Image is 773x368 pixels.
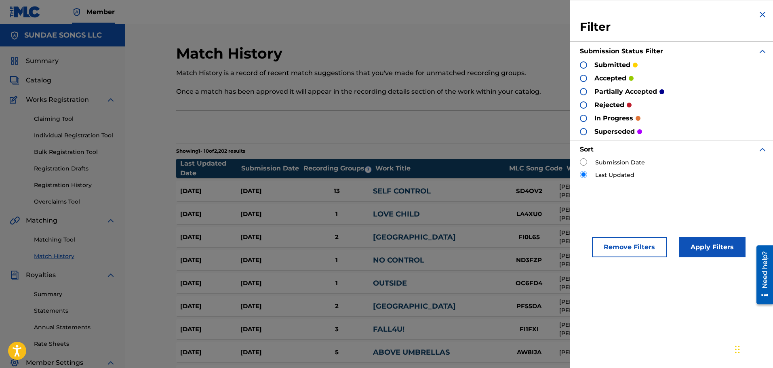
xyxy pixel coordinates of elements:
img: Member Settings [10,358,19,368]
div: FI0L65 [499,233,559,242]
div: [DATE] [240,256,301,265]
div: [DATE] [180,210,240,219]
div: [DATE] [180,348,240,357]
div: OC6FD4 [499,279,559,288]
iframe: Chat Widget [733,329,773,368]
div: [DATE] [180,187,240,196]
img: expand [106,95,116,105]
div: 13 [301,187,373,196]
div: [PERSON_NAME], [PERSON_NAME], [PERSON_NAME] [PERSON_NAME] [PERSON_NAME] [559,275,685,292]
span: Member Settings [26,358,83,368]
div: 2 [301,233,373,242]
div: [PERSON_NAME], [PERSON_NAME], [PERSON_NAME], [PERSON_NAME] [PERSON_NAME] [559,206,685,223]
div: [DATE] [240,187,301,196]
a: Bulk Registration Tool [34,148,116,156]
span: Member [86,7,115,17]
a: Match History [34,252,116,261]
div: ND3FZP [499,256,559,265]
div: 1 [301,210,373,219]
div: [PERSON_NAME], [PERSON_NAME], [PERSON_NAME], [PERSON_NAME], [PERSON_NAME], [PERSON_NAME] [559,252,685,269]
div: 2 [301,302,373,311]
div: [PERSON_NAME], [PERSON_NAME], [PERSON_NAME], [PERSON_NAME] [PERSON_NAME] [559,298,685,315]
img: expand [758,145,767,154]
span: Catalog [26,76,51,85]
a: LOVE CHILD [373,210,420,219]
img: Royalties [10,270,19,280]
img: Catalog [10,76,19,85]
div: [DATE] [180,302,240,311]
div: 1 [301,279,373,288]
div: SD4OV2 [499,187,559,196]
a: SummarySummary [10,56,59,66]
p: rejected [594,100,624,110]
div: [PERSON_NAME], [PERSON_NAME], [PERSON_NAME] [PERSON_NAME] [559,229,685,246]
div: [DATE] [180,279,240,288]
div: [DATE] [180,233,240,242]
img: close [758,10,767,19]
img: expand [106,270,116,280]
span: Royalties [26,270,56,280]
iframe: Resource Center [750,242,773,307]
img: expand [106,216,116,225]
div: AW8IJA [499,348,559,357]
div: [DATE] [240,279,301,288]
a: ABOVE UMBRELLAS [373,348,450,357]
p: partially accepted [594,87,657,97]
img: Matching [10,216,20,225]
a: Claiming Tool [34,115,116,123]
div: PF55DA [499,302,559,311]
div: [PERSON_NAME] [PERSON_NAME], [PERSON_NAME], [PERSON_NAME] [PERSON_NAME], [PERSON_NAME] [PERSON_NA... [559,183,685,200]
label: Submission Date [595,158,645,167]
strong: Submission Status Filter [580,47,663,55]
img: Accounts [10,31,19,40]
div: Submission Date [241,164,302,173]
p: Once a match has been approved it will appear in the recording details section of the work within... [176,87,597,97]
span: Summary [26,56,59,66]
span: Matching [26,216,57,225]
p: in progress [594,114,633,123]
div: Work Title [375,164,505,173]
div: LA4XU0 [499,210,559,219]
div: Writers [567,164,696,173]
div: [PERSON_NAME], JEJ JEJ [559,348,685,357]
img: MLC Logo [10,6,41,18]
div: MLC Song Code [506,164,566,173]
img: Works Registration [10,95,20,105]
img: Top Rightsholder [72,7,82,17]
div: 3 [301,325,373,334]
a: Statements [34,307,116,315]
h2: Match History [176,44,286,63]
div: [DATE] [180,256,240,265]
p: superseded [594,127,635,137]
a: CatalogCatalog [10,76,51,85]
a: [GEOGRAPHIC_DATA] [373,302,456,311]
div: Last Updated Date [180,159,241,178]
p: Showing 1 - 10 of 2,202 results [176,147,245,155]
a: Matching Tool [34,236,116,244]
div: [DATE] [240,233,301,242]
h3: Filter [580,20,767,34]
p: submitted [594,60,630,70]
a: Registration History [34,181,116,189]
div: [PERSON_NAME], [PERSON_NAME], [PERSON_NAME] [559,321,685,338]
a: SELF CONTROL [373,187,431,196]
img: Summary [10,56,19,66]
div: [DATE] [240,348,301,357]
div: [DATE] [240,325,301,334]
h5: SUNDAE SONGS LLC [24,31,102,40]
span: ? [365,166,371,173]
button: Remove Filters [592,237,667,257]
div: [DATE] [180,325,240,334]
div: Drag [735,337,740,362]
p: accepted [594,74,626,83]
a: OUTSIDE [373,279,407,288]
div: [DATE] [240,210,301,219]
a: Overclaims Tool [34,198,116,206]
div: 5 [301,348,373,357]
a: FALL4U! [373,325,404,334]
a: Rate Sheets [34,340,116,348]
a: Summary [34,290,116,299]
p: Match History is a record of recent match suggestions that you've made for unmatched recording gr... [176,68,597,78]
